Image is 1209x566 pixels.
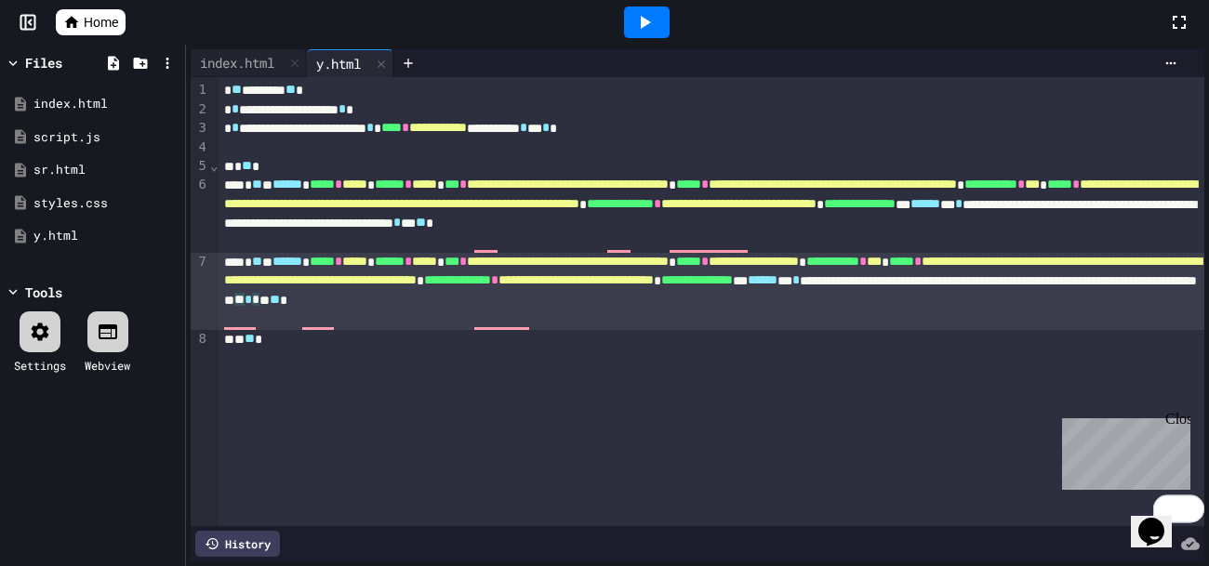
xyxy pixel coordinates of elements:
div: sr.html [33,161,179,179]
div: index.html [191,49,307,77]
div: styles.css [33,194,179,213]
div: To enrich screen reader interactions, please activate Accessibility in Grammarly extension settings [219,77,1204,526]
span: Home [84,13,118,32]
iframe: chat widget [1131,492,1190,547]
div: Settings [14,357,66,374]
div: y.html [307,49,393,77]
div: 3 [191,119,209,138]
div: History [195,531,280,557]
div: 8 [191,330,209,349]
div: 5 [191,157,209,177]
span: Fold line [209,158,219,173]
iframe: chat widget [1055,411,1190,490]
div: 4 [191,138,209,157]
div: index.html [33,95,179,113]
div: 7 [191,253,209,330]
div: y.html [33,227,179,245]
div: Chat with us now!Close [7,7,128,118]
div: 2 [191,100,209,120]
a: Home [56,9,126,35]
div: index.html [191,53,284,72]
div: Tools [25,283,62,302]
div: 1 [191,81,209,100]
div: script.js [33,128,179,147]
div: 6 [191,176,209,253]
div: Files [25,53,62,72]
div: y.html [307,54,370,73]
div: Webview [85,357,130,374]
